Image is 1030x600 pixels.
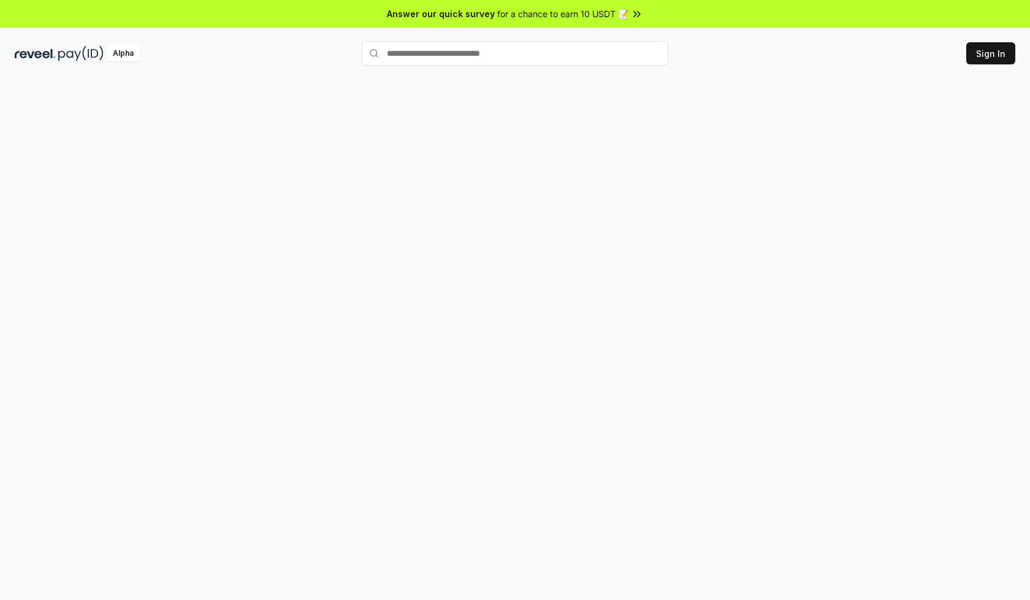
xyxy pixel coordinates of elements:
[106,46,140,61] div: Alpha
[15,46,56,61] img: reveel_dark
[966,42,1015,64] button: Sign In
[387,7,495,20] span: Answer our quick survey
[497,7,628,20] span: for a chance to earn 10 USDT 📝
[58,46,104,61] img: pay_id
